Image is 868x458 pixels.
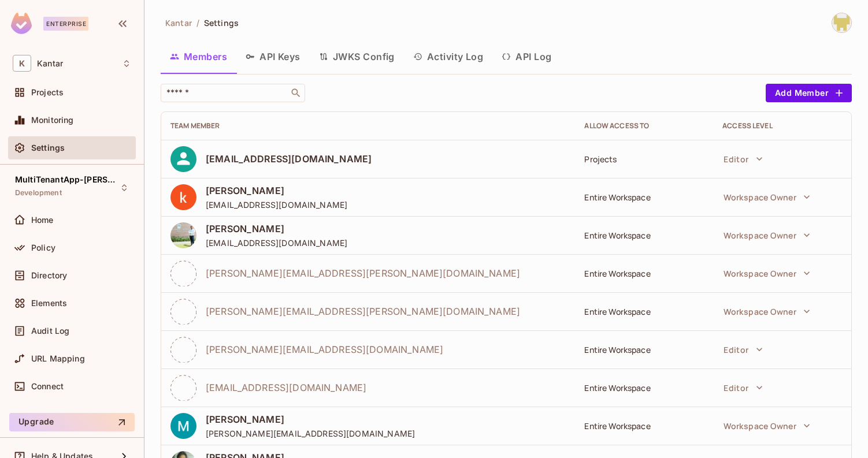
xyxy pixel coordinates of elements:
[165,17,192,28] span: Kantar
[718,376,768,399] button: Editor
[31,326,69,336] span: Audit Log
[718,147,768,170] button: Editor
[15,188,62,198] span: Development
[206,199,347,210] span: [EMAIL_ADDRESS][DOMAIN_NAME]
[170,413,196,439] img: ACg8ocKABouR_5kVCWZ4R9BYAxUVXaqqCmwn4aqMz3RwN6V63cR2Rw=s96-c
[43,17,88,31] div: Enterprise
[31,143,65,152] span: Settings
[832,13,851,32] img: Girishankar.VP@kantar.com
[584,154,704,165] div: Projects
[206,184,347,197] span: [PERSON_NAME]
[718,414,816,437] button: Workspace Owner
[37,59,63,68] span: Workspace: Kantar
[204,17,239,28] span: Settings
[31,116,74,125] span: Monitoring
[206,381,366,394] span: [EMAIL_ADDRESS][DOMAIN_NAME]
[766,84,852,102] button: Add Member
[170,222,196,248] img: ACg8ocK2nBdahwBjdCFADoxZRBjljRCCX6h0s1gvJ7za88hbG2yCrryE=s96-c
[584,268,704,279] div: Entire Workspace
[310,42,404,71] button: JWKS Config
[584,382,704,393] div: Entire Workspace
[718,224,816,247] button: Workspace Owner
[31,88,64,97] span: Projects
[31,215,54,225] span: Home
[404,42,493,71] button: Activity Log
[9,413,135,431] button: Upgrade
[584,344,704,355] div: Entire Workspace
[236,42,310,71] button: API Keys
[31,243,55,252] span: Policy
[584,121,704,131] div: Allow Access to
[718,185,816,208] button: Workspace Owner
[206,222,347,235] span: [PERSON_NAME]
[584,306,704,317] div: Entire Workspace
[31,354,85,363] span: URL Mapping
[11,13,32,34] img: SReyMgAAAABJRU5ErkJggg==
[170,121,566,131] div: Team Member
[31,299,67,308] span: Elements
[161,42,236,71] button: Members
[206,152,372,165] span: [EMAIL_ADDRESS][DOMAIN_NAME]
[31,382,64,391] span: Connect
[206,305,520,318] span: [PERSON_NAME][EMAIL_ADDRESS][PERSON_NAME][DOMAIN_NAME]
[15,175,119,184] span: MultiTenantApp-[PERSON_NAME]
[206,237,347,248] span: [EMAIL_ADDRESS][DOMAIN_NAME]
[718,338,768,361] button: Editor
[196,17,199,28] li: /
[718,300,816,323] button: Workspace Owner
[31,271,67,280] span: Directory
[584,192,704,203] div: Entire Workspace
[492,42,561,71] button: API Log
[206,428,415,439] span: [PERSON_NAME][EMAIL_ADDRESS][DOMAIN_NAME]
[584,420,704,431] div: Entire Workspace
[206,267,520,280] span: [PERSON_NAME][EMAIL_ADDRESS][PERSON_NAME][DOMAIN_NAME]
[584,230,704,241] div: Entire Workspace
[722,121,842,131] div: Access Level
[718,262,816,285] button: Workspace Owner
[170,184,196,210] img: ACg8ocI9hOv8dz3o6ZgUtWkP-neziAr3C4lp8mCpQMgaJG63OFUaZg=s96-c
[206,413,415,426] span: [PERSON_NAME]
[13,55,31,72] span: K
[206,343,443,356] span: [PERSON_NAME][EMAIL_ADDRESS][DOMAIN_NAME]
